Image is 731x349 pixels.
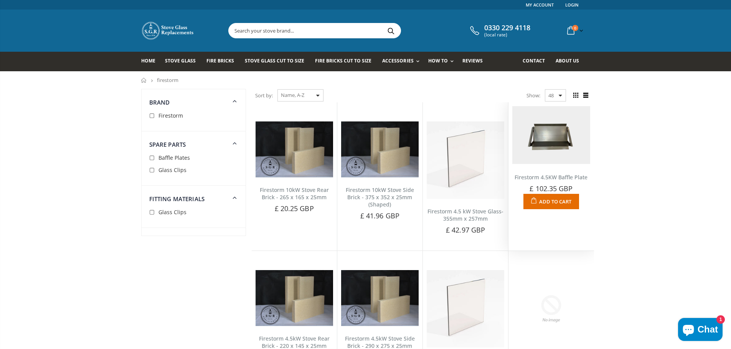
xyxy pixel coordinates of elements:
[315,52,377,71] a: Fire Bricks Cut To Size
[462,52,488,71] a: Reviews
[260,186,329,201] a: Firestorm 10kW Stove Rear Brick - 265 x 165 x 25mm
[564,23,585,38] a: 0
[523,52,551,71] a: Contact
[523,194,579,209] button: Add to Cart
[165,52,201,71] a: Stove Glass
[158,154,190,161] span: Baffle Plates
[428,52,457,71] a: How To
[556,52,585,71] a: About us
[341,121,419,177] img: Firestorm 10kW Stove Side Brick
[206,57,234,64] span: Fire Bricks
[229,23,487,38] input: Search your stove brand...
[462,57,483,64] span: Reviews
[256,270,333,326] img: Firestorm 4.5kW Stove Rear Brick
[165,57,196,64] span: Stove Glass
[382,52,423,71] a: Accessories
[427,208,503,222] a: Firestorm 4.5 kW Stove Glass- 355mm x 257mm
[427,270,504,347] img: Firestorm 6.5 kW/10 Stove Glass
[512,106,590,164] img: Firestorm 4.5KW Baffle Plate
[141,78,147,83] a: Home
[539,198,571,205] span: Add to Cart
[275,204,314,213] span: £ 20.25 GBP
[245,57,304,64] span: Stove Glass Cut To Size
[141,52,161,71] a: Home
[346,186,414,208] a: Firestorm 10kW Stove Side Brick - 375 x 352 x 25mm (Shaped)
[149,141,186,148] span: Spare Parts
[572,91,580,100] span: Grid view
[149,98,170,106] span: Brand
[515,174,587,181] a: Firestorm 4.5KW Baffle Plate
[446,225,485,234] span: £ 42.97 GBP
[582,91,590,100] span: List view
[676,318,725,343] inbox-online-store-chat: Shopify online store chat
[255,89,273,102] span: Sort by:
[341,270,419,326] img: Firestorm 4.5kW Stove Side Brick
[383,23,400,38] button: Search
[523,57,545,64] span: Contact
[484,24,530,32] span: 0330 229 4118
[141,21,195,40] img: Stove Glass Replacement
[149,195,205,203] span: Fitting Materials
[556,57,579,64] span: About us
[428,57,448,64] span: How To
[157,77,178,84] span: firestorm
[484,32,530,38] span: (local rate)
[530,184,573,193] span: £ 102.35 GBP
[158,208,186,216] span: Glass Clips
[256,121,333,177] img: Firestorm 10kW Stove Rear Brick
[427,121,504,199] img: Firestorm 4.5 kW Stove Glass
[141,57,155,64] span: Home
[158,166,186,174] span: Glass Clips
[245,52,310,71] a: Stove Glass Cut To Size
[526,89,540,102] span: Show:
[468,24,530,38] a: 0330 229 4118 (local rate)
[315,57,371,64] span: Fire Bricks Cut To Size
[158,112,183,119] span: Firestorm
[382,57,413,64] span: Accessories
[360,211,399,220] span: £ 41.96 GBP
[572,25,578,31] span: 0
[206,52,240,71] a: Fire Bricks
